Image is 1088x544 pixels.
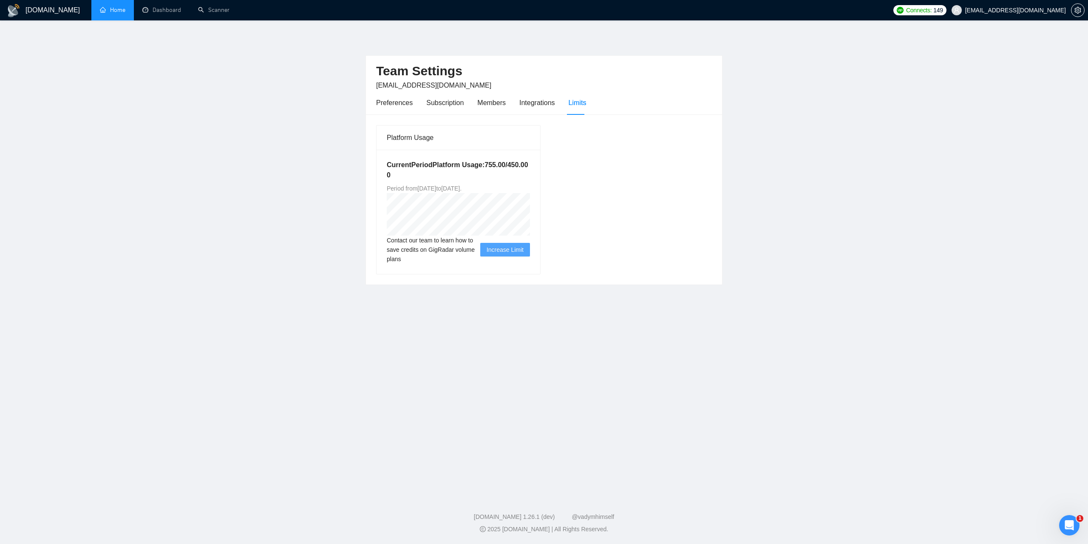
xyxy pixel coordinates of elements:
[1059,515,1079,535] iframe: Intercom live chat
[480,526,486,532] span: copyright
[487,245,524,254] span: Increase Limit
[1071,7,1085,14] a: setting
[387,236,480,264] span: Contact our team to learn how to save credits on GigRadar volume plans
[426,97,464,108] div: Subscription
[100,6,125,14] a: homeHome
[933,6,943,15] span: 149
[897,7,904,14] img: upwork-logo.png
[572,513,614,520] a: @vadymhimself
[198,6,229,14] a: searchScanner
[519,97,555,108] div: Integrations
[142,6,181,14] a: dashboardDashboard
[906,6,932,15] span: Connects:
[1071,3,1085,17] button: setting
[1077,515,1083,522] span: 1
[7,525,1081,534] div: 2025 [DOMAIN_NAME] | All Rights Reserved.
[376,63,712,80] h2: Team Settings
[376,82,491,89] span: [EMAIL_ADDRESS][DOMAIN_NAME]
[387,160,530,180] h5: Current Period Platform Usage: 755.00 / 450.00 0
[1071,7,1084,14] span: setting
[387,185,462,192] span: Period from [DATE] to [DATE] .
[477,97,506,108] div: Members
[376,97,413,108] div: Preferences
[480,243,530,256] button: Increase Limit
[954,7,960,13] span: user
[474,513,555,520] a: [DOMAIN_NAME] 1.26.1 (dev)
[569,97,586,108] div: Limits
[387,125,530,150] div: Platform Usage
[7,4,20,17] img: logo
